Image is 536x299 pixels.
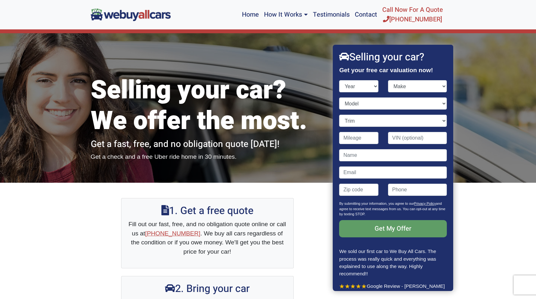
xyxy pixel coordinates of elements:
[388,132,447,144] input: VIN (optional)
[380,3,446,27] a: Call Now For A Quote[PHONE_NUMBER]
[414,202,436,205] a: Privacy Policy
[339,248,447,277] p: We sold our first car to We Buy All Cars. The process was really quick and everything was explain...
[91,8,171,21] img: We Buy All Cars in NJ logo
[91,75,324,136] h1: Selling your car? We offer the most.
[339,184,379,196] input: Zip code
[91,152,324,162] p: Get a check and a free Uber ride home in 30 minutes.
[388,184,447,196] input: Phone
[339,132,379,144] input: Mileage
[128,283,287,295] h2: 2. Bring your car
[352,3,380,27] a: Contact
[339,149,447,161] input: Name
[128,220,287,257] p: Fill out our fast, free, and no obligation quote online or call us at . We buy all cars regardles...
[261,3,310,27] a: How It Works
[310,3,352,27] a: Testimonials
[339,201,447,220] p: By submitting your information, you agree to our and agree to receive text messages from us. You ...
[339,220,447,237] input: Get My Offer
[339,282,447,290] p: Google Review - [PERSON_NAME]
[339,80,447,248] form: Contact form
[91,139,324,150] h2: Get a fast, free, and no obligation quote [DATE]!
[239,3,261,27] a: Home
[145,230,200,237] a: [PHONE_NUMBER]
[339,67,433,73] strong: Get your free car valuation now!
[339,51,447,63] h2: Selling your car?
[339,166,447,179] input: Email
[128,205,287,217] h2: 1. Get a free quote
